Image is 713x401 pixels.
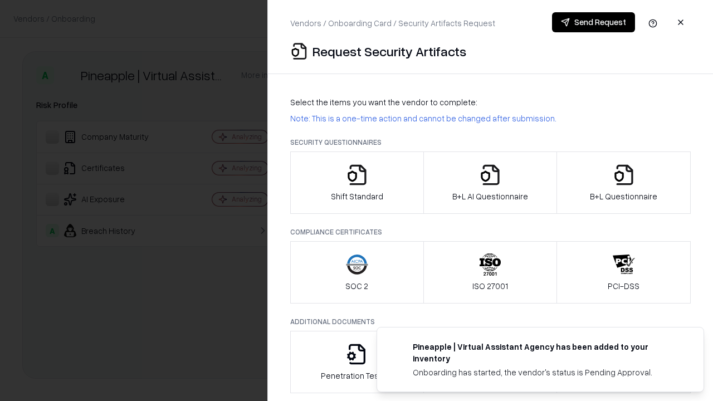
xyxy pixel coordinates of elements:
[290,331,424,393] button: Penetration Testing
[552,12,635,32] button: Send Request
[556,241,691,304] button: PCI-DSS
[290,113,691,124] p: Note: This is a one-time action and cannot be changed after submission.
[472,280,508,292] p: ISO 27001
[423,151,558,214] button: B+L AI Questionnaire
[312,42,466,60] p: Request Security Artifacts
[423,241,558,304] button: ISO 27001
[290,151,424,214] button: Shift Standard
[290,138,691,147] p: Security Questionnaires
[290,241,424,304] button: SOC 2
[556,151,691,214] button: B+L Questionnaire
[413,366,677,378] div: Onboarding has started, the vendor's status is Pending Approval.
[290,227,691,237] p: Compliance Certificates
[290,96,691,108] p: Select the items you want the vendor to complete:
[452,190,528,202] p: B+L AI Questionnaire
[331,190,383,202] p: Shift Standard
[321,370,393,382] p: Penetration Testing
[345,280,368,292] p: SOC 2
[390,341,404,354] img: trypineapple.com
[290,17,495,29] p: Vendors / Onboarding Card / Security Artifacts Request
[413,341,677,364] div: Pineapple | Virtual Assistant Agency has been added to your inventory
[590,190,657,202] p: B+L Questionnaire
[608,280,639,292] p: PCI-DSS
[290,317,691,326] p: Additional Documents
